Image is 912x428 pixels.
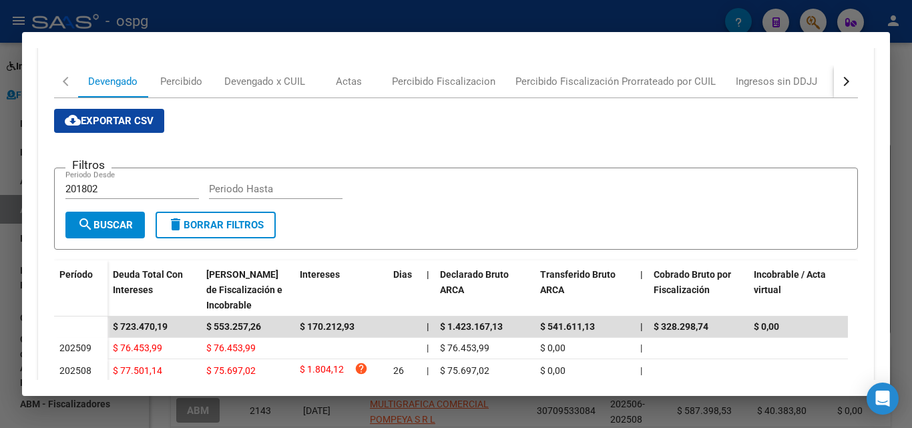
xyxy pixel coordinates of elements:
[77,216,93,232] mat-icon: search
[421,260,435,319] datatable-header-cell: |
[392,74,495,89] div: Percibido Fiscalizacion
[440,343,489,353] span: $ 76.453,99
[59,343,91,353] span: 202509
[206,343,256,353] span: $ 76.453,99
[736,74,817,89] div: Ingresos sin DDJJ
[201,260,294,319] datatable-header-cell: Deuda Bruta Neto de Fiscalización e Incobrable
[113,365,162,376] span: $ 77.501,14
[113,269,183,295] span: Deuda Total Con Intereses
[754,269,826,295] span: Incobrable / Acta virtual
[540,269,616,295] span: Transferido Bruto ARCA
[635,260,648,319] datatable-header-cell: |
[168,216,184,232] mat-icon: delete
[748,260,849,319] datatable-header-cell: Incobrable / Acta virtual
[440,365,489,376] span: $ 75.697,02
[59,365,91,376] span: 202508
[113,321,168,332] span: $ 723.470,19
[535,260,635,319] datatable-header-cell: Transferido Bruto ARCA
[160,74,202,89] div: Percibido
[294,260,388,319] datatable-header-cell: Intereses
[393,269,412,280] span: Dias
[393,365,404,376] span: 26
[540,365,565,376] span: $ 0,00
[654,321,708,332] span: $ 328.298,74
[640,321,643,332] span: |
[300,321,355,332] span: $ 170.212,93
[54,260,107,316] datatable-header-cell: Período
[65,112,81,128] mat-icon: cloud_download
[54,109,164,133] button: Exportar CSV
[435,260,535,319] datatable-header-cell: Declarado Bruto ARCA
[336,74,362,89] div: Actas
[427,365,429,376] span: |
[300,269,340,280] span: Intereses
[427,321,429,332] span: |
[65,212,145,238] button: Buscar
[640,269,643,280] span: |
[640,365,642,376] span: |
[65,115,154,127] span: Exportar CSV
[206,269,282,310] span: [PERSON_NAME] de Fiscalización e Incobrable
[88,74,138,89] div: Devengado
[540,321,595,332] span: $ 541.611,13
[206,365,256,376] span: $ 75.697,02
[648,260,748,319] datatable-header-cell: Cobrado Bruto por Fiscalización
[440,269,509,295] span: Declarado Bruto ARCA
[427,343,429,353] span: |
[440,321,503,332] span: $ 1.423.167,13
[206,321,261,332] span: $ 553.257,26
[156,212,276,238] button: Borrar Filtros
[388,260,421,319] datatable-header-cell: Dias
[540,343,565,353] span: $ 0,00
[640,343,642,353] span: |
[113,343,162,353] span: $ 76.453,99
[867,383,899,415] div: Open Intercom Messenger
[300,362,344,380] span: $ 1.804,12
[168,219,264,231] span: Borrar Filtros
[515,74,716,89] div: Percibido Fiscalización Prorrateado por CUIL
[754,321,779,332] span: $ 0,00
[427,269,429,280] span: |
[107,260,201,319] datatable-header-cell: Deuda Total Con Intereses
[224,74,305,89] div: Devengado x CUIL
[355,362,368,375] i: help
[77,219,133,231] span: Buscar
[65,158,111,172] h3: Filtros
[59,269,93,280] span: Período
[654,269,731,295] span: Cobrado Bruto por Fiscalización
